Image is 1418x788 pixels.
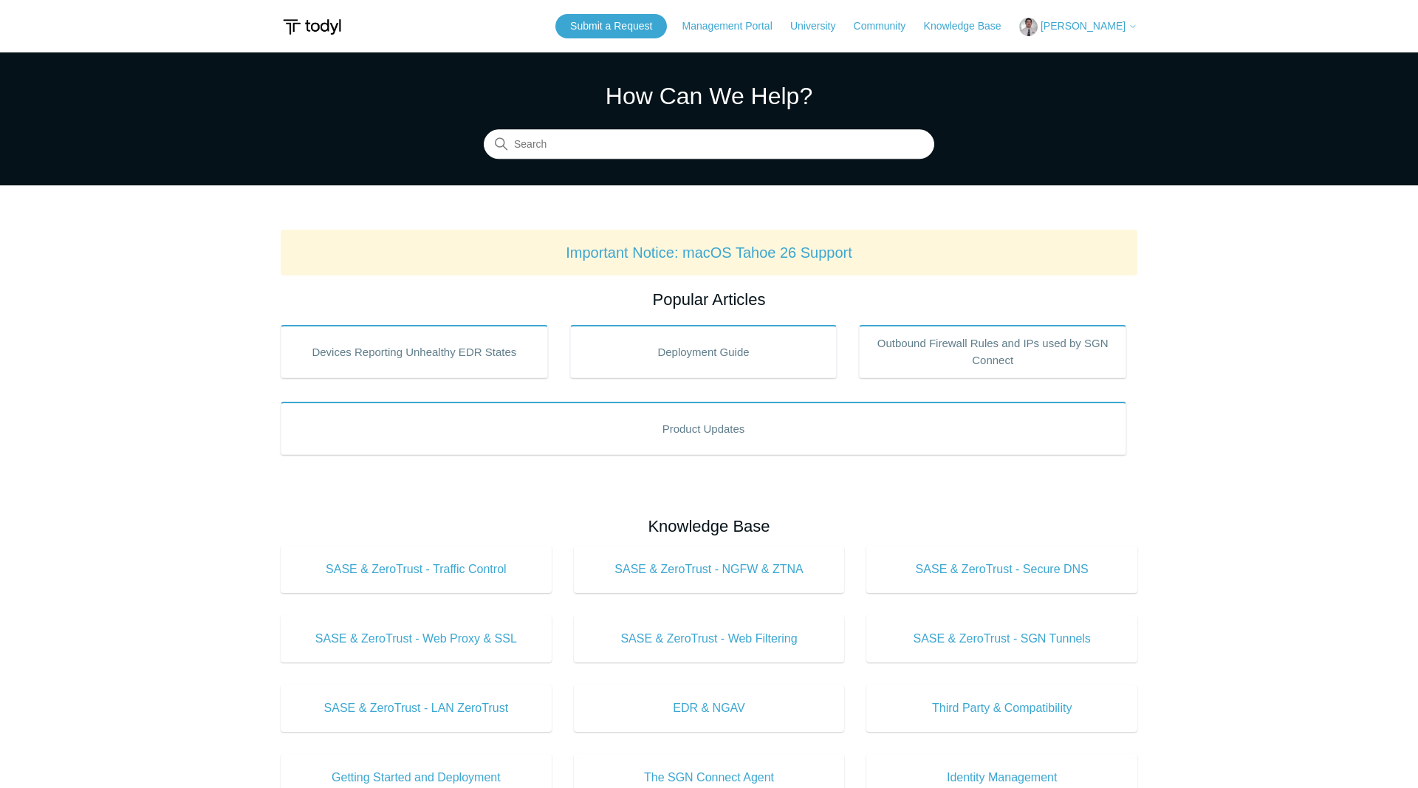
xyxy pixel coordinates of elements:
a: Deployment Guide [570,325,838,378]
a: SASE & ZeroTrust - Secure DNS [866,546,1137,593]
a: Submit a Request [555,14,667,38]
h2: Popular Articles [281,287,1137,312]
img: Todyl Support Center Help Center home page [281,13,343,41]
span: EDR & NGAV [596,699,823,717]
a: SASE & ZeroTrust - SGN Tunnels [866,615,1137,662]
a: Outbound Firewall Rules and IPs used by SGN Connect [859,325,1126,378]
h1: How Can We Help? [484,78,934,114]
a: EDR & NGAV [574,685,845,732]
span: The SGN Connect Agent [596,769,823,787]
a: Product Updates [281,402,1126,455]
a: Important Notice: macOS Tahoe 26 Support [566,244,852,261]
span: SASE & ZeroTrust - SGN Tunnels [888,630,1115,648]
a: Knowledge Base [924,18,1016,34]
span: SASE & ZeroTrust - Web Filtering [596,630,823,648]
a: SASE & ZeroTrust - Web Filtering [574,615,845,662]
span: SASE & ZeroTrust - NGFW & ZTNA [596,561,823,578]
span: [PERSON_NAME] [1041,20,1126,32]
a: SASE & ZeroTrust - NGFW & ZTNA [574,546,845,593]
a: SASE & ZeroTrust - Web Proxy & SSL [281,615,552,662]
span: Identity Management [888,769,1115,787]
span: SASE & ZeroTrust - Web Proxy & SSL [303,630,530,648]
input: Search [484,130,934,160]
a: Community [854,18,921,34]
span: SASE & ZeroTrust - Traffic Control [303,561,530,578]
a: Third Party & Compatibility [866,685,1137,732]
a: Devices Reporting Unhealthy EDR States [281,325,548,378]
span: SASE & ZeroTrust - LAN ZeroTrust [303,699,530,717]
span: Third Party & Compatibility [888,699,1115,717]
a: University [790,18,850,34]
a: SASE & ZeroTrust - Traffic Control [281,546,552,593]
span: SASE & ZeroTrust - Secure DNS [888,561,1115,578]
button: [PERSON_NAME] [1019,18,1137,36]
a: Management Portal [682,18,787,34]
a: SASE & ZeroTrust - LAN ZeroTrust [281,685,552,732]
span: Getting Started and Deployment [303,769,530,787]
h2: Knowledge Base [281,514,1137,538]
